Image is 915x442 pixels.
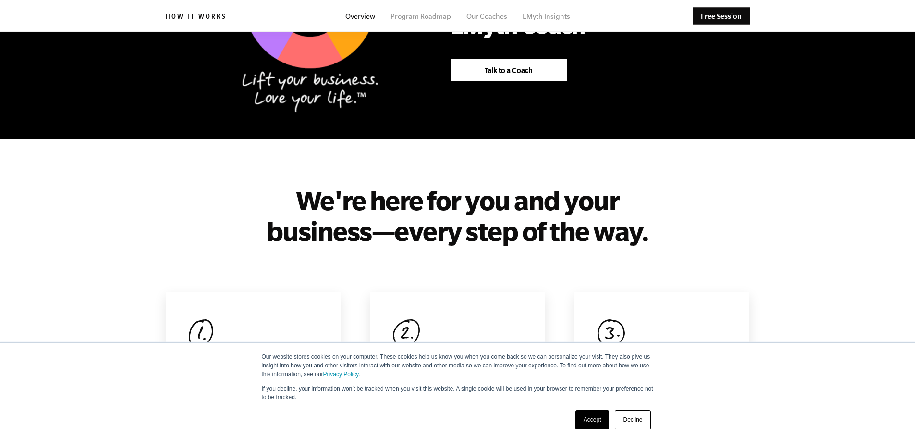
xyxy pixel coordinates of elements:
[393,319,420,348] img: Stage Two
[615,410,650,429] a: Decline
[598,319,625,348] img: Stage Three
[189,319,213,348] img: Stage One
[262,384,654,402] p: If you decline, your information won’t be tracked when you visit this website. A single cookie wi...
[262,353,654,379] p: Our website stores cookies on your computer. These cookies help us know you when you come back so...
[345,13,375,20] a: Overview
[266,185,650,246] h2: We're here for you and your business—every step of the way.
[575,410,610,429] a: Accept
[523,13,570,20] a: EMyth Insights
[451,59,567,81] a: Talk to a Coach
[485,66,533,75] span: Talk to a Coach
[693,8,750,25] a: Free Session
[466,13,507,20] a: Our Coaches
[390,13,451,20] a: Program Roadmap
[166,13,227,23] h6: How it works
[323,371,359,378] a: Privacy Policy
